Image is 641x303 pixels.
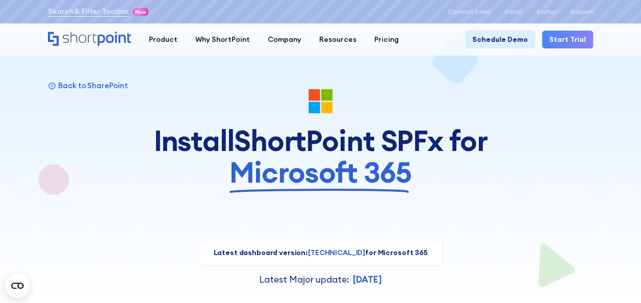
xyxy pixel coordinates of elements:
strong: [TECHNICAL_ID] [308,248,365,257]
a: Company [259,31,311,48]
a: Why ShortPoint [187,31,259,48]
a: Search & Filter Toolbar [48,6,129,17]
div: Company [268,34,301,45]
a: Support [570,8,593,15]
a: Product [140,31,187,48]
a: Back to SharePoint [48,81,128,90]
h1: ShortPoint SPFx for [142,125,499,188]
p: Back to SharePoint [58,81,127,90]
iframe: Chat Widget [590,254,641,303]
a: Pricing [366,31,408,48]
a: Install [505,8,522,15]
a: Start Trial [542,31,593,48]
span: Microsoft 365 [229,157,411,188]
a: Home [48,32,131,47]
p: Latest Major update: [259,273,349,286]
button: Open CMP widget [5,273,30,298]
strong: [DATE] [353,273,382,285]
div: Resources [319,34,356,45]
span: Install [154,125,234,157]
div: Pricing [374,34,399,45]
a: Status [536,8,556,15]
div: Why ShortPoint [195,34,250,45]
div: Product [149,34,177,45]
a: Schedule Demo [465,31,535,48]
a: Contact Sales [448,8,491,15]
strong: Latest dashboard version: [213,248,308,257]
strong: for Microsoft 365 [365,248,428,257]
a: Resources [311,31,366,48]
